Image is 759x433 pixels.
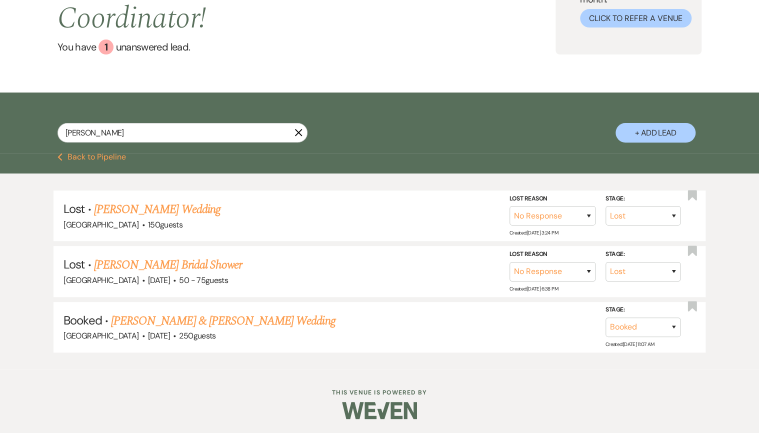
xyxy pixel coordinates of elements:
[509,229,558,236] span: Created: [DATE] 3:24 PM
[179,275,228,285] span: 50 - 75 guests
[98,39,113,54] div: 1
[94,256,242,274] a: [PERSON_NAME] Bridal Shower
[605,193,680,204] label: Stage:
[615,123,695,142] button: + Add Lead
[179,330,215,341] span: 250 guests
[509,285,558,292] span: Created: [DATE] 6:38 PM
[63,275,138,285] span: [GEOGRAPHIC_DATA]
[111,312,335,330] a: [PERSON_NAME] & [PERSON_NAME] Wedding
[63,312,101,328] span: Booked
[63,256,84,272] span: Lost
[94,200,220,218] a: [PERSON_NAME] Wedding
[605,304,680,315] label: Stage:
[148,330,170,341] span: [DATE]
[605,249,680,260] label: Stage:
[148,275,170,285] span: [DATE]
[605,341,654,347] span: Created: [DATE] 11:07 AM
[509,193,595,204] label: Lost Reason
[63,219,138,230] span: [GEOGRAPHIC_DATA]
[57,153,126,161] button: Back to Pipeline
[57,123,307,142] input: Search by name, event date, email address or phone number
[580,9,691,27] button: Click to Refer a Venue
[63,330,138,341] span: [GEOGRAPHIC_DATA]
[509,249,595,260] label: Lost Reason
[57,39,555,54] a: You have 1 unanswered lead.
[148,219,182,230] span: 150 guests
[342,393,417,428] img: Weven Logo
[63,201,84,216] span: Lost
